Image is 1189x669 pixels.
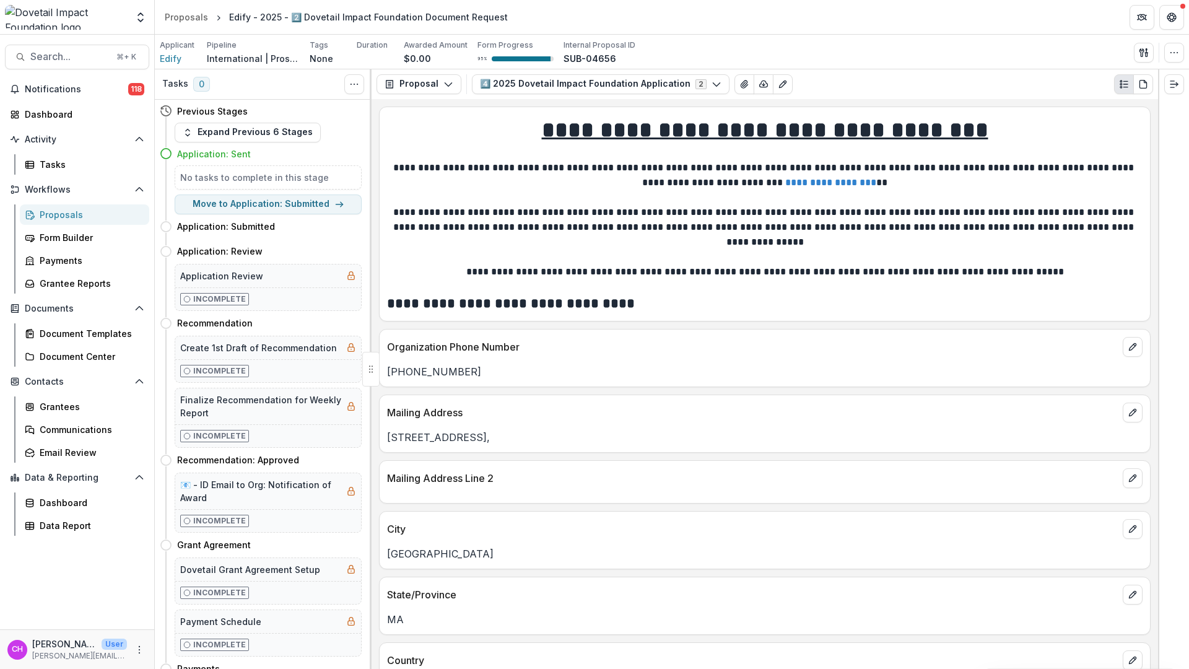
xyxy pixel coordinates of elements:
a: Document Center [20,346,149,367]
div: Dashboard [40,496,139,509]
h3: Tasks [162,79,188,89]
p: Mailing Address [387,405,1118,420]
p: Applicant [160,40,194,51]
p: Incomplete [193,587,246,598]
a: Proposals [160,8,213,26]
button: PDF view [1133,74,1153,94]
button: Search... [5,45,149,69]
div: Courtney Eker Hardy [12,645,23,654]
div: Data Report [40,519,139,532]
a: Document Templates [20,323,149,344]
span: Contacts [25,377,129,387]
p: [GEOGRAPHIC_DATA] [387,546,1143,561]
p: Country [387,653,1118,668]
p: 95 % [477,55,487,63]
button: View Attached Files [734,74,754,94]
button: Expand Previous 6 Stages [175,123,321,142]
div: Proposals [165,11,208,24]
p: Incomplete [193,365,246,377]
p: MA [387,612,1143,627]
p: Pipeline [207,40,237,51]
div: Proposals [40,208,139,221]
h5: Dovetail Grant Agreement Setup [180,563,320,576]
p: User [102,639,127,650]
button: Plaintext view [1114,74,1134,94]
p: [PERSON_NAME] [PERSON_NAME] [32,637,97,650]
a: Grantee Reports [20,273,149,294]
p: $0.00 [404,52,431,65]
h5: Payment Schedule [180,615,261,628]
button: edit [1123,337,1143,357]
a: Communications [20,419,149,440]
img: Dovetail Impact Foundation logo [5,5,127,30]
a: Tasks [20,154,149,175]
span: 118 [128,83,144,95]
button: Notifications118 [5,79,149,99]
span: Data & Reporting [25,473,129,483]
p: [STREET_ADDRESS], [387,430,1143,445]
div: Dashboard [25,108,139,121]
button: Open Documents [5,299,149,318]
div: Form Builder [40,231,139,244]
div: Payments [40,254,139,267]
h4: Application: Submitted [177,220,275,233]
button: 4️⃣ 2025 Dovetail Impact Foundation Application2 [472,74,730,94]
h4: Grant Agreement [177,538,251,551]
h5: Application Review [180,269,263,282]
p: [PHONE_NUMBER] [387,364,1143,379]
button: edit [1123,519,1143,539]
a: Data Report [20,515,149,536]
a: Dashboard [5,104,149,125]
h4: Application: Sent [177,147,251,160]
button: edit [1123,468,1143,488]
span: Search... [30,51,109,63]
button: Move to Application: Submitted [175,195,362,214]
a: Proposals [20,204,149,225]
p: SUB-04656 [564,52,616,65]
div: Communications [40,423,139,436]
p: Incomplete [193,639,246,650]
h5: No tasks to complete in this stage [180,171,356,184]
div: Email Review [40,446,139,459]
button: Proposal [377,74,461,94]
div: Edify - 2025 - 2️⃣ Dovetail Impact Foundation Document Request [229,11,508,24]
button: Open entity switcher [132,5,149,30]
nav: breadcrumb [160,8,513,26]
h4: Recommendation: Approved [177,453,299,466]
div: Document Center [40,350,139,363]
h5: 📧 - ID Email to Org: Notification of Award [180,478,341,504]
button: Open Workflows [5,180,149,199]
p: Awarded Amount [404,40,468,51]
h5: Finalize Recommendation for Weekly Report [180,393,341,419]
span: 0 [193,77,210,92]
p: Incomplete [193,431,246,442]
div: Grantees [40,400,139,413]
div: Grantee Reports [40,277,139,290]
p: Incomplete [193,294,246,305]
h5: Create 1st Draft of Recommendation [180,341,337,354]
p: City [387,522,1118,536]
a: Payments [20,250,149,271]
h4: Recommendation [177,317,253,330]
p: Incomplete [193,515,246,527]
p: Duration [357,40,388,51]
p: International | Prospects Pipeline [207,52,300,65]
button: Edit as form [773,74,793,94]
div: Tasks [40,158,139,171]
p: [PERSON_NAME][EMAIL_ADDRESS][DOMAIN_NAME] [32,650,127,662]
h4: Application: Review [177,245,263,258]
span: Edify [160,52,181,65]
p: Organization Phone Number [387,339,1118,354]
button: Toggle View Cancelled Tasks [344,74,364,94]
span: Workflows [25,185,129,195]
button: Open Data & Reporting [5,468,149,488]
button: edit [1123,585,1143,605]
span: Notifications [25,84,128,95]
a: Grantees [20,396,149,417]
p: Tags [310,40,328,51]
p: State/Province [387,587,1118,602]
button: Open Contacts [5,372,149,391]
a: Form Builder [20,227,149,248]
button: Open Activity [5,129,149,149]
a: Dashboard [20,492,149,513]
